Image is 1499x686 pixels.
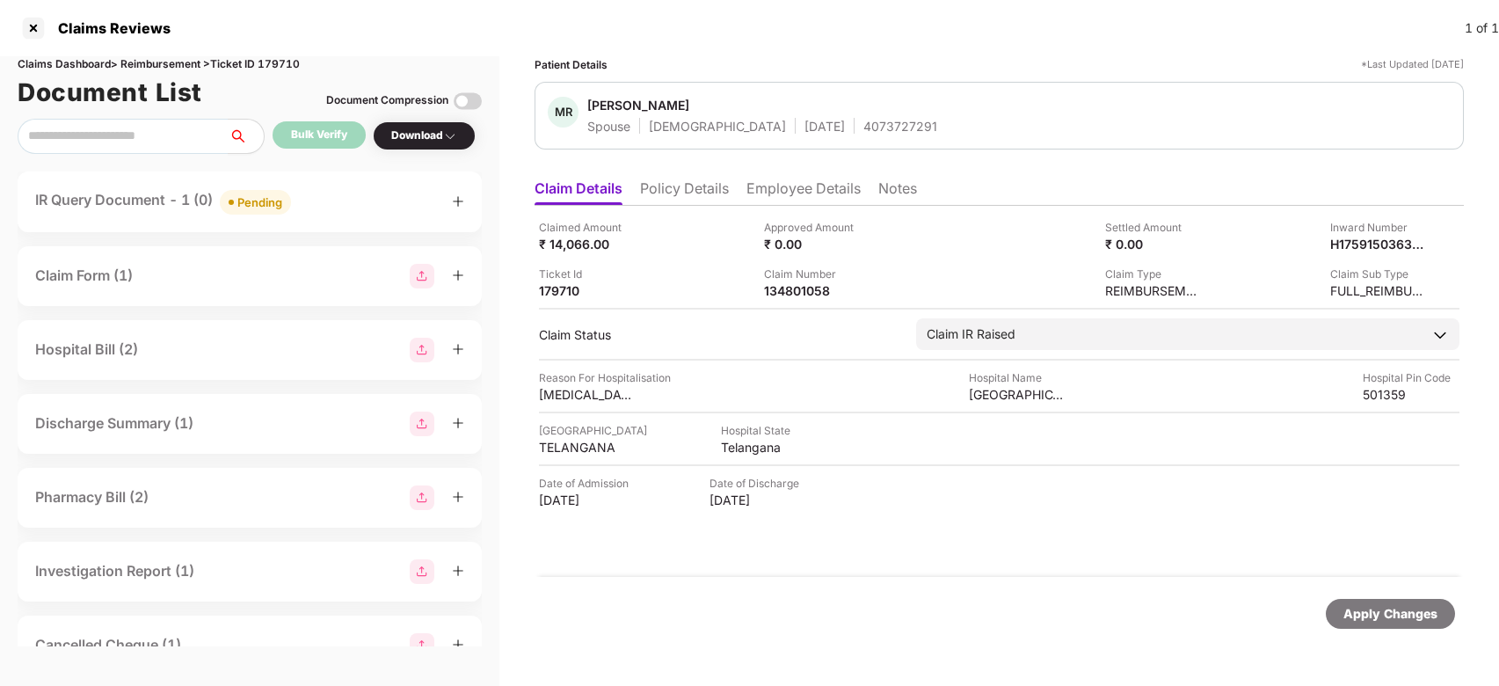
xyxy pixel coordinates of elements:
[1363,369,1459,386] div: Hospital Pin Code
[1330,282,1427,299] div: FULL_REIMBURSEMENT
[18,56,482,73] div: Claims Dashboard > Reimbursement > Ticket ID 179710
[1105,282,1202,299] div: REIMBURSEMENT
[539,439,636,456] div: TELANGANA
[764,282,861,299] div: 134801058
[35,560,194,582] div: Investigation Report (1)
[410,412,434,436] img: svg+xml;base64,PHN2ZyBpZD0iR3JvdXBfMjg4MTMiIGRhdGEtbmFtZT0iR3JvdXAgMjg4MTMiIHhtbG5zPSJodHRwOi8vd3...
[18,73,202,112] h1: Document List
[35,634,181,656] div: Cancelled Cheque (1)
[539,492,636,508] div: [DATE]
[535,179,622,205] li: Claim Details
[969,386,1066,403] div: [GEOGRAPHIC_DATA]
[587,118,630,135] div: Spouse
[863,118,937,135] div: 4073727291
[452,565,464,577] span: plus
[539,386,636,403] div: [MEDICAL_DATA]
[649,118,786,135] div: [DEMOGRAPHIC_DATA]
[452,417,464,429] span: plus
[1330,236,1427,252] div: H1759150363809803257
[709,492,806,508] div: [DATE]
[1431,326,1449,344] img: downArrowIcon
[927,325,1015,344] div: Claim IR Raised
[1105,266,1202,282] div: Claim Type
[1363,386,1459,403] div: 501359
[764,219,861,236] div: Approved Amount
[1361,56,1464,73] div: *Last Updated [DATE]
[709,475,806,492] div: Date of Discharge
[764,236,861,252] div: ₹ 0.00
[410,633,434,658] img: svg+xml;base64,PHN2ZyBpZD0iR3JvdXBfMjg4MTMiIGRhdGEtbmFtZT0iR3JvdXAgMjg4MTMiIHhtbG5zPSJodHRwOi8vd3...
[721,422,818,439] div: Hospital State
[548,97,578,128] div: MR
[410,264,434,288] img: svg+xml;base64,PHN2ZyBpZD0iR3JvdXBfMjg4MTMiIGRhdGEtbmFtZT0iR3JvdXAgMjg4MTMiIHhtbG5zPSJodHRwOi8vd3...
[35,412,193,434] div: Discharge Summary (1)
[539,219,636,236] div: Claimed Amount
[1343,604,1437,624] div: Apply Changes
[410,485,434,510] img: svg+xml;base64,PHN2ZyBpZD0iR3JvdXBfMjg4MTMiIGRhdGEtbmFtZT0iR3JvdXAgMjg4MTMiIHhtbG5zPSJodHRwOi8vd3...
[539,282,636,299] div: 179710
[391,128,457,144] div: Download
[640,179,729,205] li: Policy Details
[746,179,861,205] li: Employee Details
[410,338,434,362] img: svg+xml;base64,PHN2ZyBpZD0iR3JvdXBfMjg4MTMiIGRhdGEtbmFtZT0iR3JvdXAgMjg4MTMiIHhtbG5zPSJodHRwOi8vd3...
[721,439,818,456] div: Telangana
[35,189,291,215] div: IR Query Document - 1 (0)
[587,97,689,113] div: [PERSON_NAME]
[1105,236,1202,252] div: ₹ 0.00
[539,326,899,343] div: Claim Status
[35,265,133,287] div: Claim Form (1)
[228,129,264,143] span: search
[452,491,464,503] span: plus
[410,559,434,584] img: svg+xml;base64,PHN2ZyBpZD0iR3JvdXBfMjg4MTMiIGRhdGEtbmFtZT0iR3JvdXAgMjg4MTMiIHhtbG5zPSJodHRwOi8vd3...
[454,87,482,115] img: svg+xml;base64,PHN2ZyBpZD0iVG9nZ2xlLTMyeDMyIiB4bWxucz0iaHR0cDovL3d3dy53My5vcmcvMjAwMC9zdmciIHdpZH...
[228,119,265,154] button: search
[764,266,861,282] div: Claim Number
[535,56,608,73] div: Patient Details
[452,269,464,281] span: plus
[1105,219,1202,236] div: Settled Amount
[452,639,464,651] span: plus
[47,19,171,37] div: Claims Reviews
[539,236,636,252] div: ₹ 14,066.00
[452,195,464,208] span: plus
[539,369,671,386] div: Reason For Hospitalisation
[443,129,457,143] img: svg+xml;base64,PHN2ZyBpZD0iRHJvcGRvd24tMzJ4MzIiIHhtbG5zPSJodHRwOi8vd3d3LnczLm9yZy8yMDAwL3N2ZyIgd2...
[539,266,636,282] div: Ticket Id
[326,92,448,109] div: Document Compression
[878,179,917,205] li: Notes
[1330,219,1427,236] div: Inward Number
[237,193,282,211] div: Pending
[35,486,149,508] div: Pharmacy Bill (2)
[1465,18,1499,38] div: 1 of 1
[452,343,464,355] span: plus
[35,339,138,361] div: Hospital Bill (2)
[539,422,647,439] div: [GEOGRAPHIC_DATA]
[539,475,636,492] div: Date of Admission
[804,118,845,135] div: [DATE]
[1330,266,1427,282] div: Claim Sub Type
[291,127,347,143] div: Bulk Verify
[969,369,1066,386] div: Hospital Name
